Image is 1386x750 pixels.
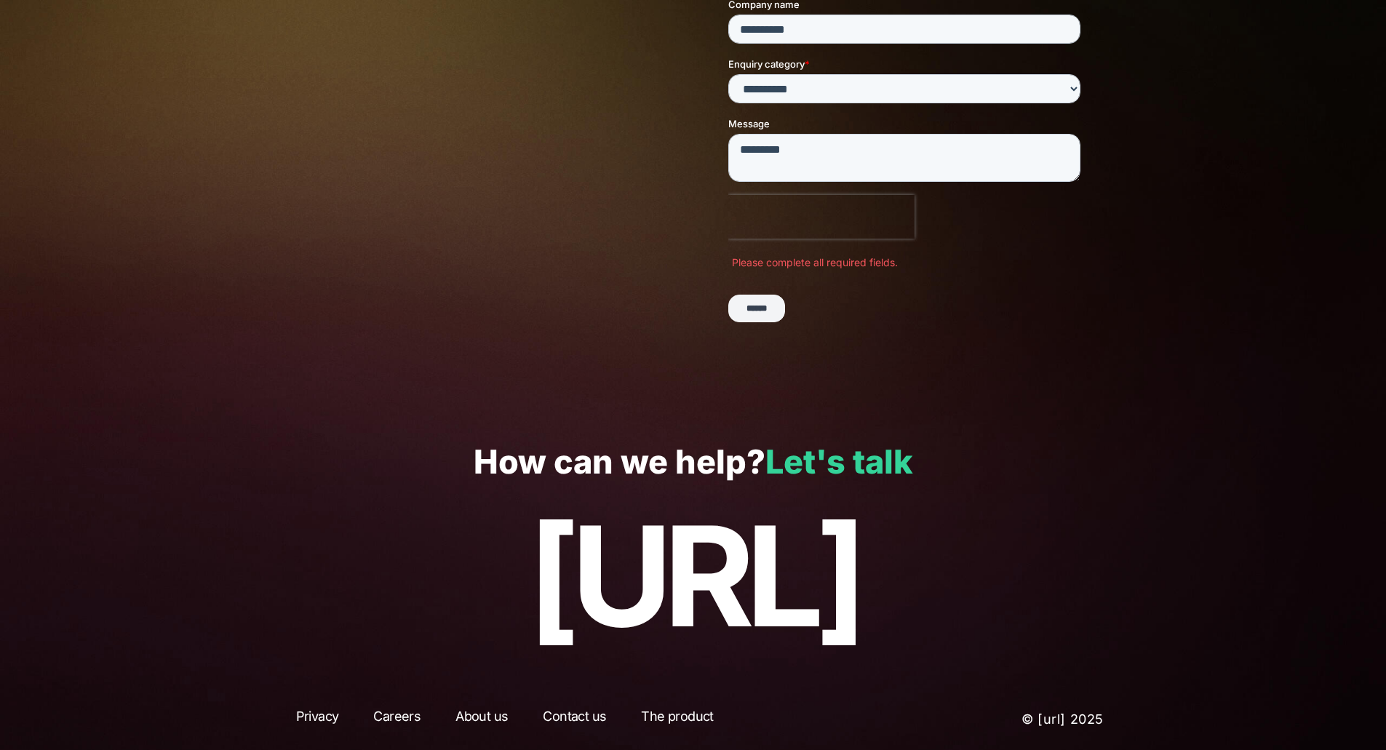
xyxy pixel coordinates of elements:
a: Contact us [530,706,619,733]
a: About us [442,706,521,733]
a: The product [628,706,726,733]
a: Careers [360,706,434,733]
a: Privacy [283,706,352,733]
a: Let's talk [765,442,913,482]
p: © [URL] 2025 [899,706,1104,733]
p: How can we help? [44,444,1342,481]
p: [URL] [44,498,1342,654]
